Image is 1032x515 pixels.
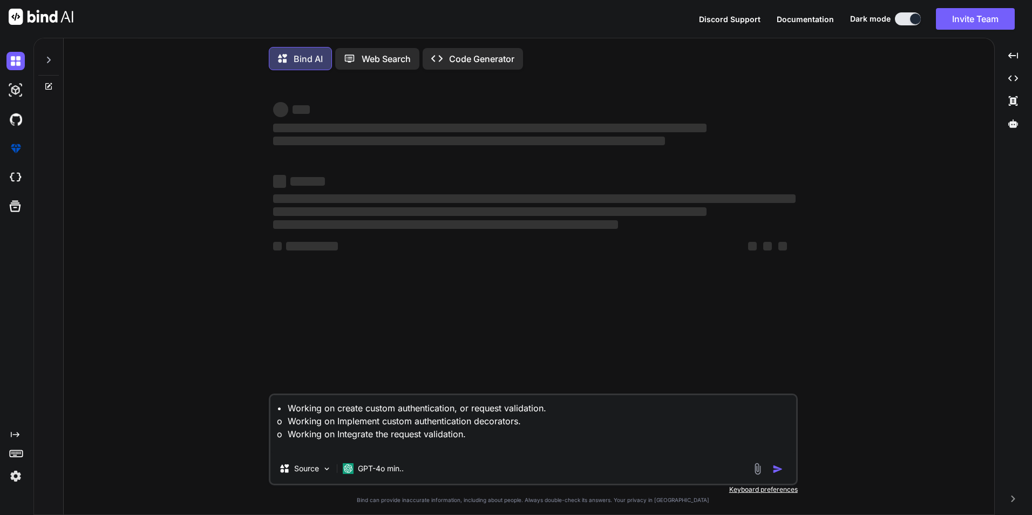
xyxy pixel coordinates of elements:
img: Pick Models [322,464,331,473]
span: ‌ [293,105,310,114]
span: ‌ [778,242,787,250]
p: Source [294,463,319,474]
p: Bind can provide inaccurate information, including about people. Always double-check its answers.... [269,496,798,504]
img: cloudideIcon [6,168,25,187]
span: ‌ [273,102,288,117]
span: ‌ [290,177,325,186]
span: ‌ [273,175,286,188]
img: settings [6,467,25,485]
span: ‌ [273,137,665,145]
span: ‌ [273,242,282,250]
span: ‌ [748,242,757,250]
span: Documentation [777,15,834,24]
p: GPT-4o min.. [358,463,404,474]
img: GPT-4o mini [343,463,354,474]
span: ‌ [273,220,618,229]
img: premium [6,139,25,158]
span: Discord Support [699,15,761,24]
img: darkAi-studio [6,81,25,99]
button: Documentation [777,13,834,25]
span: ‌ [273,124,707,132]
span: ‌ [763,242,772,250]
p: Code Generator [449,52,514,65]
textarea: • Working on create custom authentication, or request validation. o Working on Implement custom a... [270,395,796,453]
button: Invite Team [936,8,1015,30]
span: Dark mode [850,13,891,24]
p: Bind AI [294,52,323,65]
img: icon [772,464,783,475]
span: ‌ [273,194,796,203]
img: attachment [751,463,764,475]
img: darkChat [6,52,25,70]
img: githubDark [6,110,25,128]
p: Keyboard preferences [269,485,798,494]
img: Bind AI [9,9,73,25]
p: Web Search [362,52,411,65]
button: Discord Support [699,13,761,25]
span: ‌ [273,207,707,216]
span: ‌ [286,242,338,250]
